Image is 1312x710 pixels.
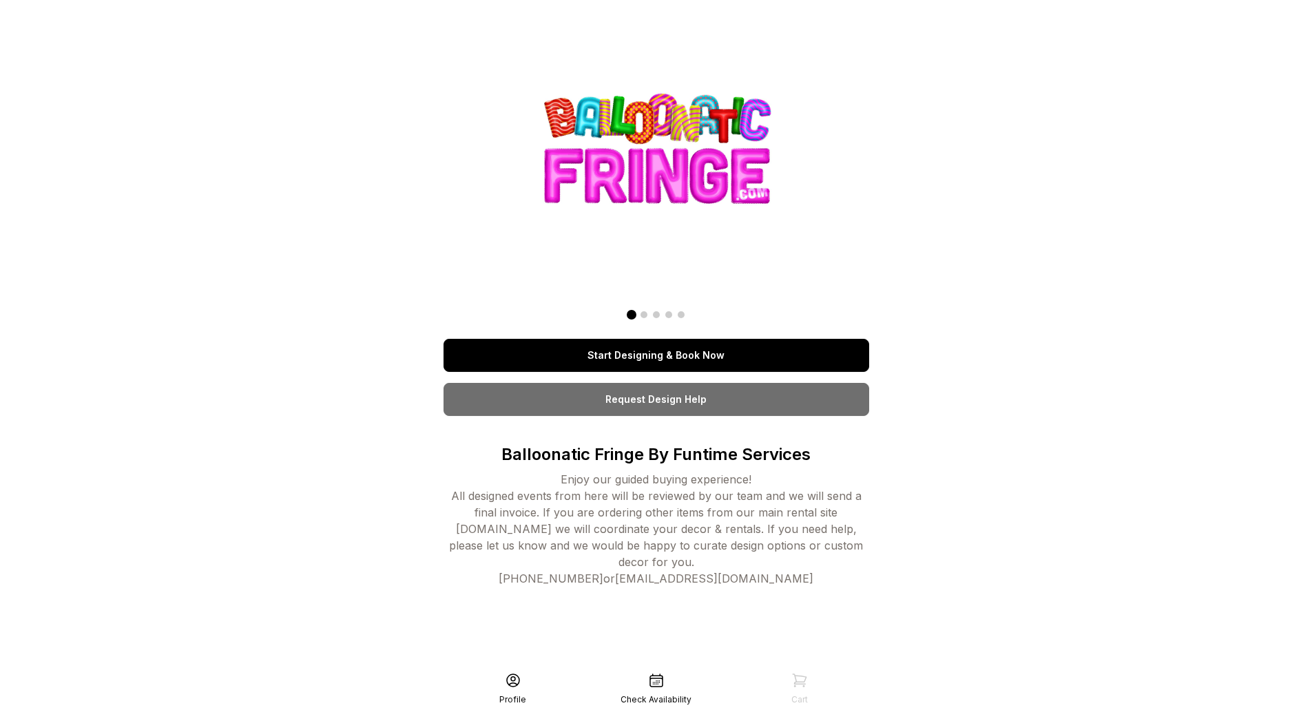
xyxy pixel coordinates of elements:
[444,471,869,587] div: Enjoy our guided buying experience! All designed events from here will be reviewed by our team an...
[499,694,526,705] div: Profile
[791,694,808,705] div: Cart
[621,694,691,705] div: Check Availability
[444,339,869,372] a: Start Designing & Book Now
[499,572,603,585] a: [PHONE_NUMBER]
[444,383,869,416] a: Request Design Help
[444,443,869,466] p: Balloonatic Fringe By Funtime Services
[615,572,813,585] a: [EMAIL_ADDRESS][DOMAIN_NAME]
